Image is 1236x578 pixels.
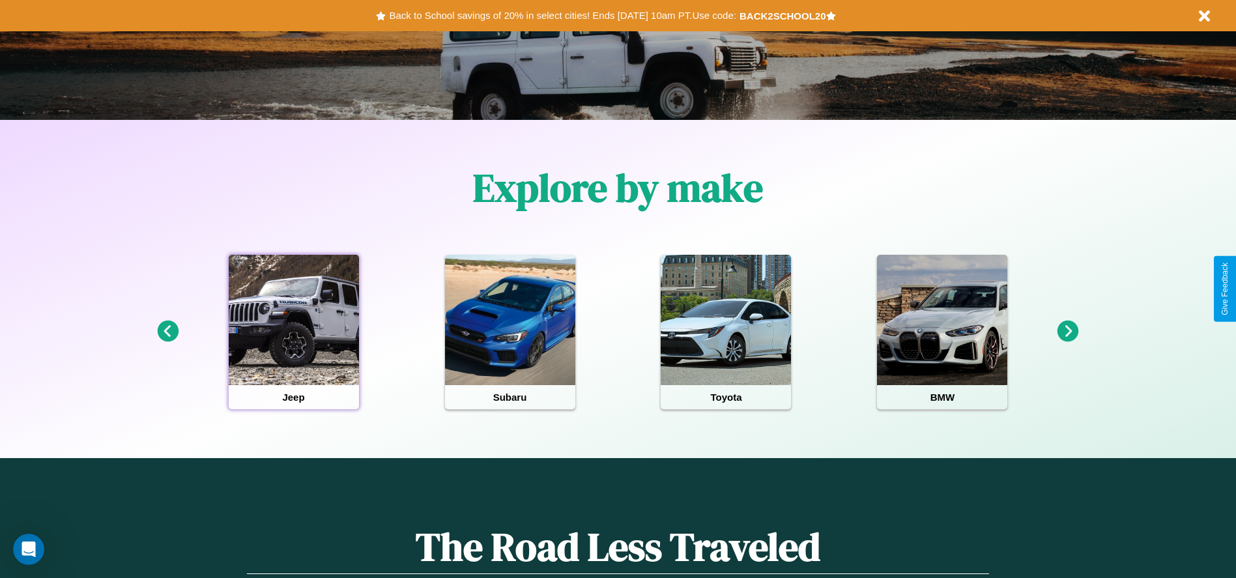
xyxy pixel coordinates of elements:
h4: Subaru [445,385,575,409]
h1: Explore by make [473,161,763,214]
h4: Jeep [229,385,359,409]
h1: The Road Less Traveled [247,520,988,574]
button: Back to School savings of 20% in select cities! Ends [DATE] 10am PT.Use code: [386,7,739,25]
div: Give Feedback [1220,263,1229,315]
h4: BMW [877,385,1007,409]
h4: Toyota [661,385,791,409]
b: BACK2SCHOOL20 [740,10,826,22]
iframe: Intercom live chat [13,534,44,565]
